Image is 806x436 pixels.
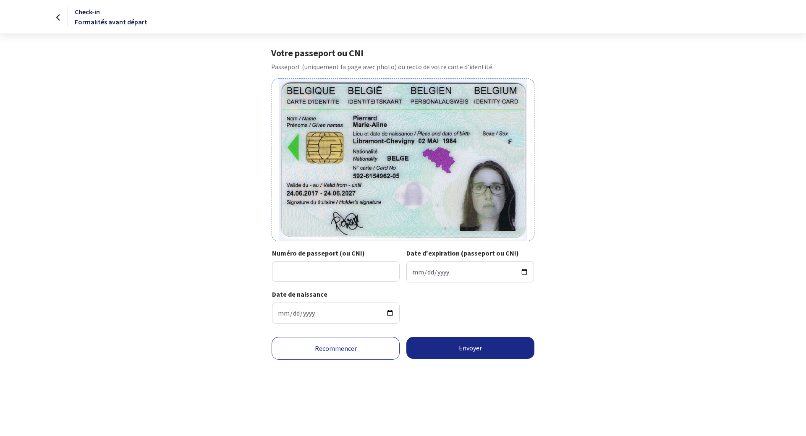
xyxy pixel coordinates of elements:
[271,47,534,58] h1: Votre passeport ou CNI
[272,337,400,360] a: Recommencer
[406,249,519,257] strong: Date d'expiration (passeport ou CNI)
[271,62,534,72] p: Passeport (uniquement la page avec photo) ou recto de votre carte d’identité.
[279,79,527,240] img: marie-aline-pierrard.png
[406,337,534,359] button: Envoyer
[272,249,365,257] strong: Numéro de passeport (ou CNI)
[75,8,147,26] span: Check-in Formalités avant départ
[272,290,327,298] strong: Date de naissance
